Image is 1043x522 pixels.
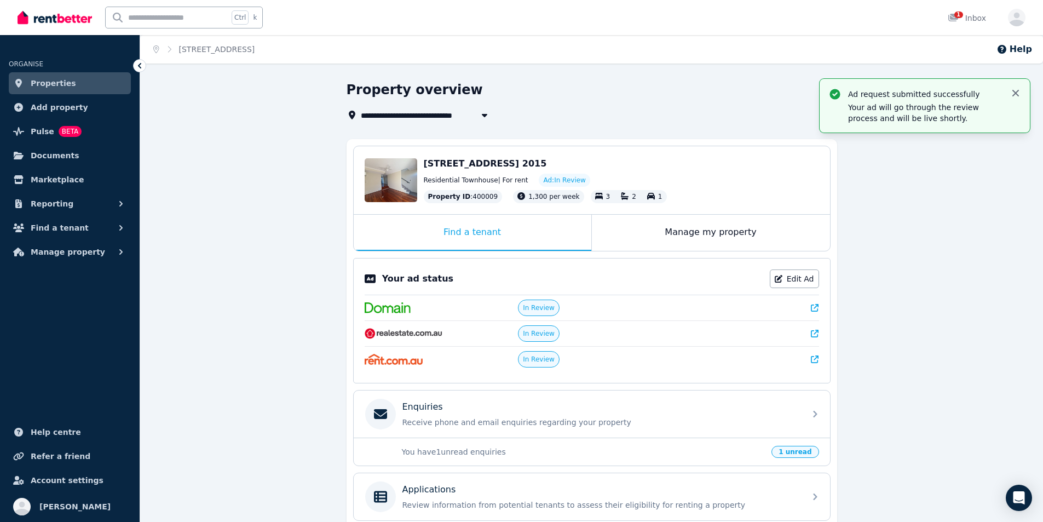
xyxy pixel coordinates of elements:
span: Marketplace [31,173,84,186]
span: In Review [523,303,555,312]
span: Ctrl [232,10,249,25]
span: Property ID [428,192,471,201]
a: Help centre [9,421,131,443]
p: Review information from potential tenants to assess their eligibility for renting a property [402,500,799,510]
img: Rent.com.au [365,354,423,365]
span: Refer a friend [31,450,90,463]
div: Open Intercom Messenger [1006,485,1032,511]
img: RealEstate.com.au [365,328,443,339]
p: Receive phone and email enquiries regarding your property [402,417,799,428]
span: 1 [658,193,662,200]
h1: Property overview [347,81,483,99]
span: Help centre [31,426,81,439]
span: Manage property [31,245,105,259]
span: Properties [31,77,76,90]
span: Find a tenant [31,221,89,234]
span: ORGANISE [9,60,43,68]
img: Domain.com.au [365,302,411,313]
p: Enquiries [402,400,443,414]
span: 3 [606,193,610,200]
span: k [253,13,257,22]
div: Inbox [948,13,986,24]
span: 1,300 per week [528,193,579,200]
a: [STREET_ADDRESS] [179,45,255,54]
span: Account settings [31,474,103,487]
div: Find a tenant [354,215,591,251]
span: In Review [523,329,555,338]
span: 2 [632,193,636,200]
img: RentBetter [18,9,92,26]
span: Ad: In Review [543,176,585,185]
span: Pulse [31,125,54,138]
span: [PERSON_NAME] [39,500,111,513]
a: ApplicationsReview information from potential tenants to assess their eligibility for renting a p... [354,473,830,520]
span: 1 [954,12,963,18]
button: Reporting [9,193,131,215]
p: Ad request submitted successfully [848,89,1001,100]
a: Account settings [9,469,131,491]
a: Marketplace [9,169,131,191]
p: Applications [402,483,456,496]
a: EnquiriesReceive phone and email enquiries regarding your property [354,391,830,438]
p: Your ad will go through the review process and will be live shortly. [848,102,1001,124]
span: Documents [31,149,79,162]
button: Find a tenant [9,217,131,239]
div: : 400009 [424,190,503,203]
div: Manage my property [592,215,830,251]
nav: Breadcrumb [140,35,268,64]
a: Properties [9,72,131,94]
button: Help [996,43,1032,56]
button: Manage property [9,241,131,263]
span: Residential Townhouse | For rent [424,176,528,185]
a: Refer a friend [9,445,131,467]
span: In Review [523,355,555,364]
span: Reporting [31,197,73,210]
a: PulseBETA [9,121,131,142]
span: [STREET_ADDRESS] 2015 [424,158,547,169]
span: 1 unread [771,446,819,458]
span: BETA [59,126,82,137]
span: Add property [31,101,88,114]
a: Documents [9,145,131,167]
p: You have 1 unread enquiries [402,446,765,457]
a: Edit Ad [770,269,819,288]
p: Your ad status [382,272,453,285]
a: Add property [9,96,131,118]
